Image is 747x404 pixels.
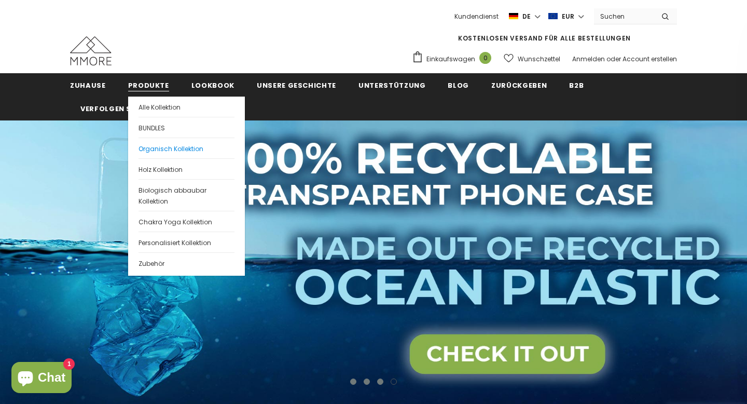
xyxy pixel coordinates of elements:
[191,80,234,90] span: Lookbook
[139,165,183,174] span: Holz Kollektion
[128,80,169,90] span: Produkte
[257,80,336,90] span: Unsere Geschichte
[70,80,106,90] span: Zuhause
[448,73,469,97] a: Blog
[139,211,234,232] a: Chakra Yoga Kollektion
[139,103,181,112] span: Alle Kollektion
[139,218,212,226] span: Chakra Yoga Kollektion
[426,54,475,64] span: Einkaufswagen
[606,55,621,63] span: oder
[509,12,518,21] img: i-lang-2.png
[454,12,499,21] span: Kundendienst
[139,117,234,138] a: BUNDLES
[569,73,584,97] a: B2B
[358,73,425,97] a: Unterstützung
[70,36,112,65] img: MMORE Cases
[491,73,547,97] a: Zurückgeben
[139,186,206,206] span: Biologisch abbaubar Kollektion
[139,232,234,252] a: Personalisiert Kollektion
[522,11,531,22] span: de
[139,138,234,158] a: Organisch Kollektion
[391,379,397,385] button: 4
[257,73,336,97] a: Unsere Geschichte
[139,124,165,132] span: BUNDLES
[364,379,370,385] button: 2
[569,80,584,90] span: B2B
[562,11,574,22] span: EUR
[139,144,203,153] span: Organisch Kollektion
[448,80,469,90] span: Blog
[622,55,677,63] a: Account erstellen
[572,55,605,63] a: Anmelden
[139,259,164,268] span: Zubehör
[139,97,234,117] a: Alle Kollektion
[458,34,631,43] span: KOSTENLOSEN VERSAND FÜR ALLE BESTELLUNGEN
[479,52,491,64] span: 0
[377,379,383,385] button: 3
[139,252,234,273] a: Zubehör
[412,51,496,66] a: Einkaufswagen 0
[128,73,169,97] a: Produkte
[518,54,560,64] span: Wunschzettel
[139,179,234,211] a: Biologisch abbaubar Kollektion
[70,73,106,97] a: Zuhause
[350,379,356,385] button: 1
[191,73,234,97] a: Lookbook
[594,9,654,24] input: Search Site
[139,158,234,179] a: Holz Kollektion
[358,80,425,90] span: Unterstützung
[504,50,560,68] a: Wunschzettel
[80,104,206,114] span: Verfolgen Sie Ihre Bestellung
[139,238,211,247] span: Personalisiert Kollektion
[491,80,547,90] span: Zurückgeben
[8,362,75,396] inbox-online-store-chat: Onlineshop-Chat von Shopify
[80,97,206,120] a: Verfolgen Sie Ihre Bestellung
